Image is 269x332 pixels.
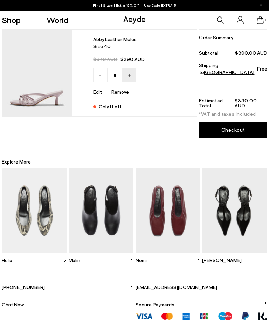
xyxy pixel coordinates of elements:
span: $640 AUD [93,56,117,62]
span: Shipping to [199,62,257,76]
span: Abby leather mules [93,36,169,43]
img: Descriptive text [202,168,267,253]
a: [EMAIL_ADDRESS][DOMAIN_NAME] [136,279,267,291]
img: svg%3E [264,284,267,287]
span: [GEOGRAPHIC_DATA] [204,69,254,75]
a: World [47,16,68,24]
span: + [127,71,131,79]
span: $390.00 AUD [235,49,267,57]
span: 1 [264,18,267,22]
a: Malin [69,253,133,268]
a: [PERSON_NAME] [202,253,267,268]
img: svg%3E [130,301,133,305]
img: svg%3E [264,301,267,305]
a: [PHONE_NUMBER] [2,279,133,291]
img: AEYDE-ABBY-NAPPA-LEATHER-MAUVE-1_580x.jpg [2,30,72,116]
span: Navigate to /collections/ss25-final-sizes [144,3,176,7]
div: *VAT and taxes included [199,112,267,117]
div: Estimated Total [199,98,234,108]
img: svg%3E [130,284,133,287]
a: Secure Payments [136,296,267,308]
p: Final Sizes | Extra 15% Off [93,2,177,9]
span: [PERSON_NAME] [202,257,242,264]
img: Descriptive text [136,168,200,253]
a: + [122,68,136,82]
a: - [93,68,108,82]
a: 1 [257,16,264,24]
img: svg%3E [264,259,267,262]
a: Edit [93,89,102,95]
span: Size 40 [93,43,169,50]
span: Nomi [136,257,147,264]
img: svg%3E [130,259,133,262]
u: Remove [111,89,129,95]
img: Descriptive text [69,168,133,253]
a: Chat Now [2,296,133,308]
a: Shop [2,16,21,24]
img: Descriptive text [2,168,67,253]
div: $390.00 AUD [235,98,267,108]
span: Helia [2,257,12,264]
span: Free [257,65,267,72]
div: Only 1 Left [99,103,122,110]
a: Nomi [136,253,200,268]
a: Aeyde [123,14,146,24]
a: Checkout [199,122,267,138]
span: Malin [69,257,80,264]
img: svg%3E [63,259,67,262]
span: - [99,71,102,79]
a: Helia [2,253,67,268]
li: Order Summary [199,29,267,45]
li: Subtotal [199,45,267,61]
span: $390 AUD [120,56,145,62]
img: svg%3E [197,259,200,262]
